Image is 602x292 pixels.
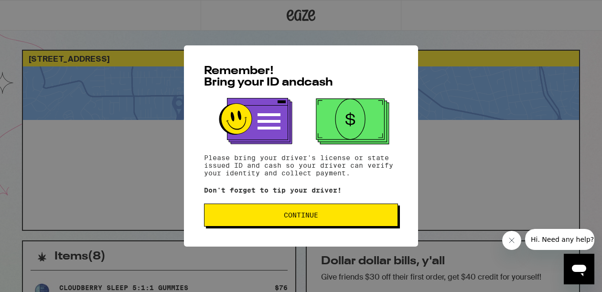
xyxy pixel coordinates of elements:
[204,204,398,227] button: Continue
[204,186,398,194] p: Don't forget to tip your driver!
[502,231,521,250] iframe: Close message
[284,212,318,218] span: Continue
[564,254,594,284] iframe: Button to launch messaging window
[204,154,398,177] p: Please bring your driver's license or state issued ID and cash so your driver can verify your ide...
[525,229,594,250] iframe: Message from company
[204,65,333,88] span: Remember! Bring your ID and cash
